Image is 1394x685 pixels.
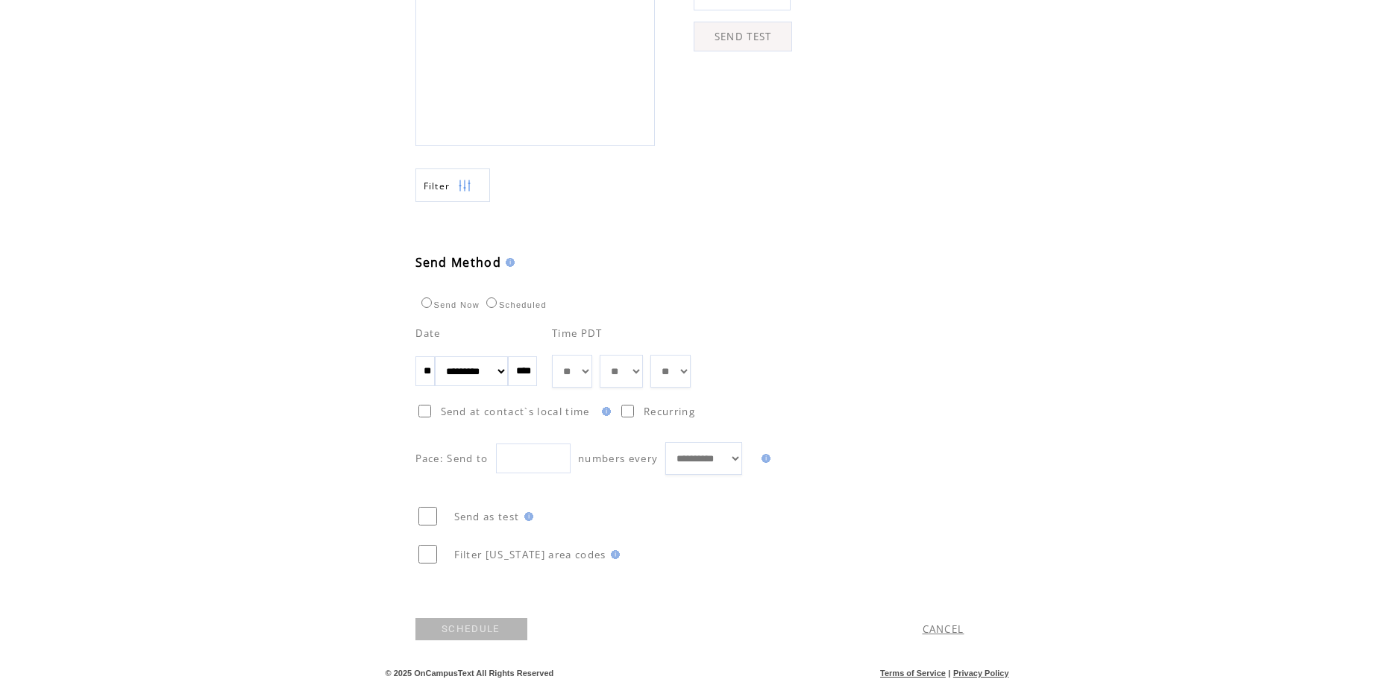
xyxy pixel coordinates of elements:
[501,258,515,267] img: help.gif
[644,405,695,418] span: Recurring
[483,300,547,309] label: Scheduled
[415,618,527,640] a: SCHEDULE
[606,550,620,559] img: help.gif
[552,326,603,340] span: Time PDT
[418,300,480,309] label: Send Now
[415,326,441,340] span: Date
[415,168,490,202] a: Filter
[520,512,533,521] img: help.gif
[578,452,658,465] span: numbers every
[458,169,471,203] img: filters.png
[415,254,502,271] span: Send Method
[424,180,450,192] span: Show filters
[597,407,611,416] img: help.gif
[923,622,964,636] a: CANCEL
[694,22,792,51] a: SEND TEST
[415,452,489,465] span: Pace: Send to
[948,669,950,678] span: |
[486,297,497,308] input: Scheduled
[757,454,770,463] img: help.gif
[386,669,554,678] span: © 2025 OnCampusText All Rights Reserved
[421,297,432,308] input: Send Now
[953,669,1009,678] a: Privacy Policy
[880,669,946,678] a: Terms of Service
[454,510,520,523] span: Send as test
[454,548,606,561] span: Filter [US_STATE] area codes
[441,405,590,418] span: Send at contact`s local time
